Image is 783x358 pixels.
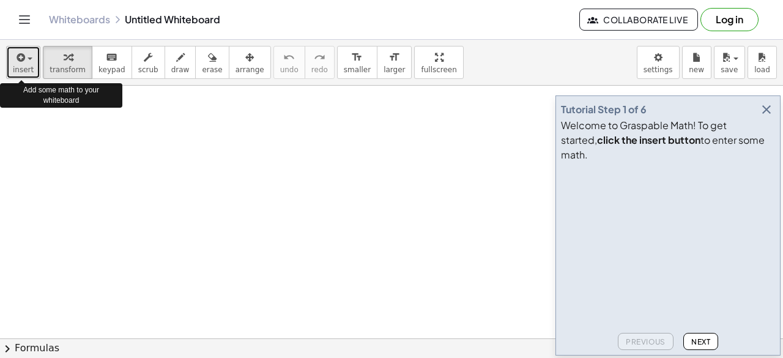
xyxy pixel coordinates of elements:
[689,65,704,74] span: new
[6,46,40,79] button: insert
[314,50,325,65] i: redo
[754,65,770,74] span: load
[195,46,229,79] button: erase
[561,118,775,162] div: Welcome to Graspable Math! To get started, to enter some math.
[138,65,158,74] span: scrub
[344,65,371,74] span: smaller
[229,46,271,79] button: arrange
[49,13,110,26] a: Whiteboards
[590,14,688,25] span: Collaborate Live
[202,65,222,74] span: erase
[92,46,132,79] button: keyboardkeypad
[236,65,264,74] span: arrange
[714,46,745,79] button: save
[597,133,700,146] b: click the insert button
[106,50,117,65] i: keyboard
[637,46,680,79] button: settings
[311,65,328,74] span: redo
[748,46,777,79] button: load
[384,65,405,74] span: larger
[644,65,673,74] span: settings
[132,46,165,79] button: scrub
[377,46,412,79] button: format_sizelarger
[15,10,34,29] button: Toggle navigation
[337,46,377,79] button: format_sizesmaller
[414,46,463,79] button: fullscreen
[283,50,295,65] i: undo
[273,46,305,79] button: undoundo
[682,46,711,79] button: new
[13,65,34,74] span: insert
[561,102,647,117] div: Tutorial Step 1 of 6
[171,65,190,74] span: draw
[50,65,86,74] span: transform
[43,46,92,79] button: transform
[98,65,125,74] span: keypad
[280,65,299,74] span: undo
[305,46,335,79] button: redoredo
[700,8,759,31] button: Log in
[579,9,698,31] button: Collaborate Live
[721,65,738,74] span: save
[691,337,710,346] span: Next
[683,333,718,350] button: Next
[421,65,456,74] span: fullscreen
[165,46,196,79] button: draw
[388,50,400,65] i: format_size
[351,50,363,65] i: format_size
